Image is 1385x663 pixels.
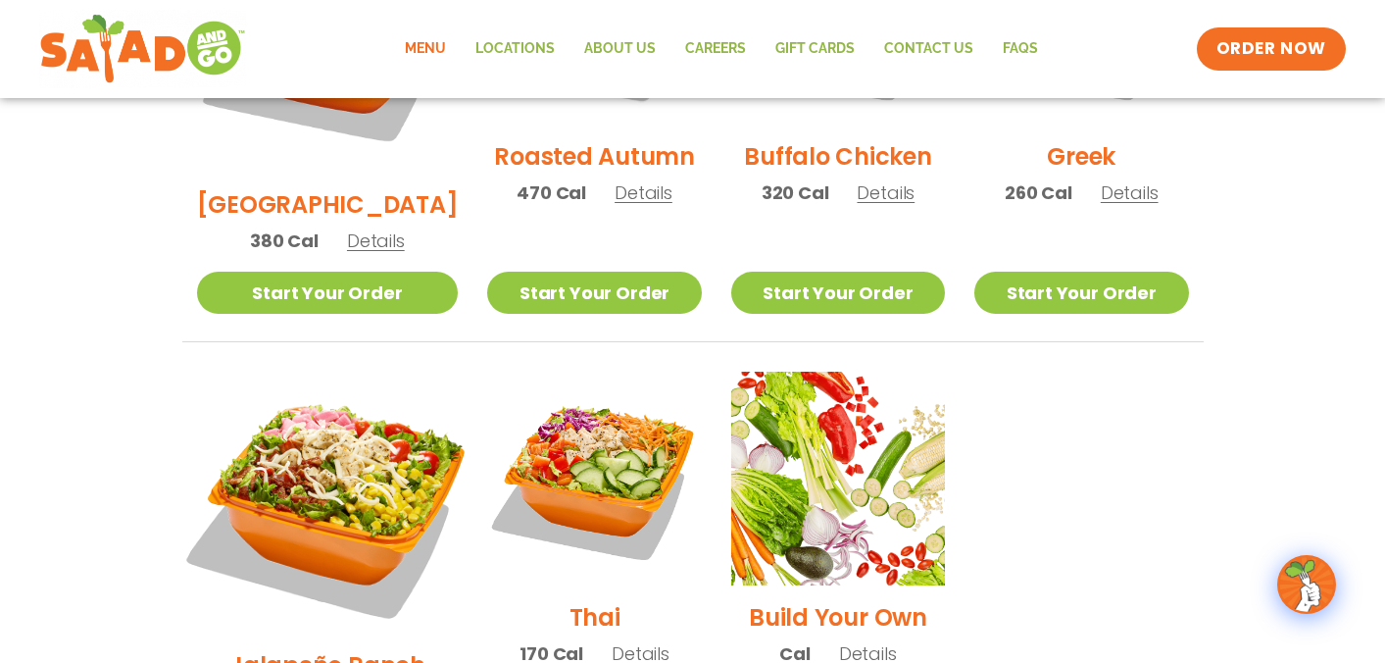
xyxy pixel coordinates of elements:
a: FAQs [988,26,1053,72]
img: Product photo for Jalapeño Ranch Salad [173,349,480,656]
img: new-SAG-logo-768×292 [39,10,246,88]
a: Start Your Order [731,272,945,314]
span: Details [1101,180,1159,205]
h2: Roasted Autumn [494,139,695,174]
a: Menu [390,26,461,72]
a: GIFT CARDS [761,26,869,72]
nav: Menu [390,26,1053,72]
h2: Build Your Own [749,600,927,635]
a: Start Your Order [197,272,459,314]
span: Details [615,180,672,205]
a: Careers [670,26,761,72]
a: Start Your Order [487,272,701,314]
img: Product photo for Build Your Own [731,372,945,586]
span: ORDER NOW [1216,37,1326,61]
span: Details [857,180,915,205]
span: 470 Cal [517,179,586,206]
span: Details [347,229,405,253]
span: 320 Cal [762,179,829,206]
a: About Us [569,26,670,72]
a: Contact Us [869,26,988,72]
h2: Buffalo Chicken [744,139,931,174]
span: 260 Cal [1005,179,1072,206]
h2: Thai [569,600,620,635]
a: Start Your Order [974,272,1188,314]
span: 380 Cal [250,228,319,254]
img: Product photo for Thai Salad [487,372,701,586]
h2: Greek [1047,139,1115,174]
h2: [GEOGRAPHIC_DATA] [197,187,459,222]
a: Locations [461,26,569,72]
img: wpChatIcon [1279,557,1334,612]
a: ORDER NOW [1197,27,1346,71]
